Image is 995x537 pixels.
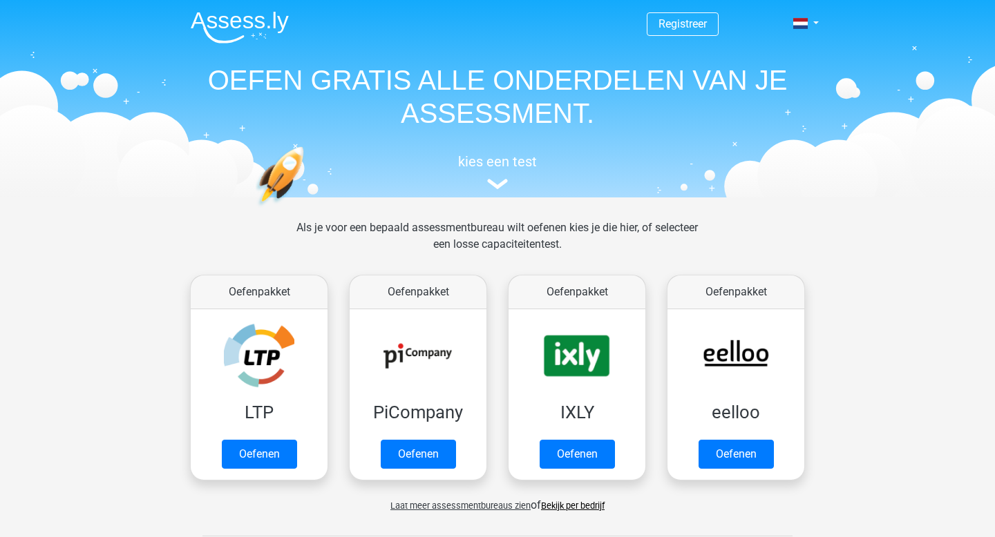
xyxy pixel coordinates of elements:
[541,500,605,511] a: Bekijk per bedrijf
[390,500,531,511] span: Laat meer assessmentbureaus zien
[180,486,815,514] div: of
[222,440,297,469] a: Oefenen
[256,146,357,271] img: oefenen
[540,440,615,469] a: Oefenen
[487,179,508,189] img: assessment
[658,17,707,30] a: Registreer
[180,153,815,170] h5: kies een test
[191,11,289,43] img: Assessly
[180,64,815,130] h1: OEFEN GRATIS ALLE ONDERDELEN VAN JE ASSESSMENT.
[381,440,456,469] a: Oefenen
[285,219,709,269] div: Als je voor een bepaald assessmentbureau wilt oefenen kies je die hier, of selecteer een losse ca...
[699,440,774,469] a: Oefenen
[180,153,815,190] a: kies een test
